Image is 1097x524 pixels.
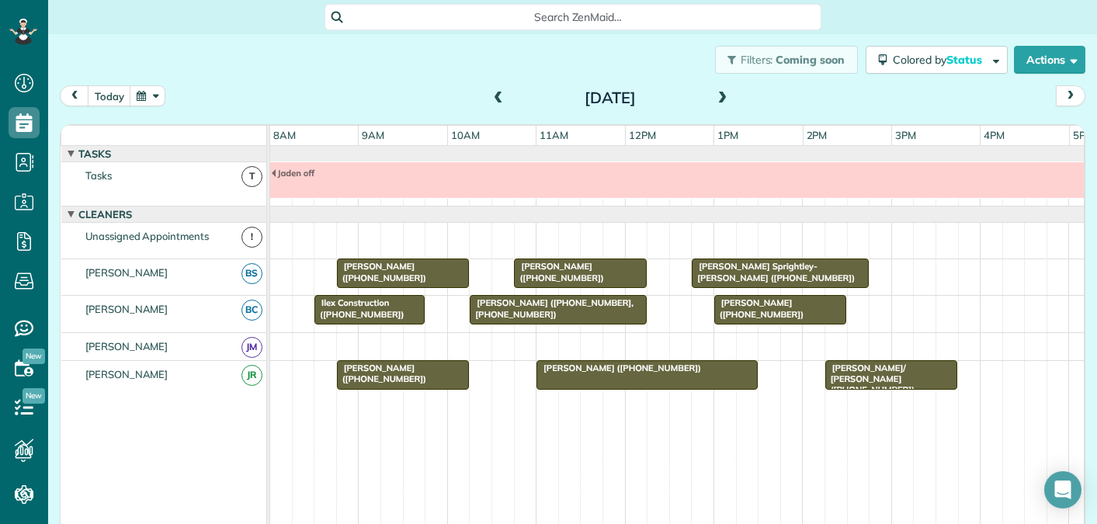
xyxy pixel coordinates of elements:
span: 2pm [804,129,831,141]
span: Jaden off [270,168,315,179]
span: New [23,388,45,404]
span: [PERSON_NAME] [82,266,172,279]
span: 1pm [714,129,741,141]
span: [PERSON_NAME] ([PHONE_NUMBER]) [336,261,427,283]
span: [PERSON_NAME] ([PHONE_NUMBER], [PHONE_NUMBER]) [469,297,634,319]
span: [PERSON_NAME] ([PHONE_NUMBER]) [536,363,702,373]
span: [PERSON_NAME]/ [PERSON_NAME] ([PHONE_NUMBER]) [824,363,915,396]
span: [PERSON_NAME] ([PHONE_NUMBER]) [336,363,427,384]
button: Actions [1014,46,1085,74]
span: BS [241,263,262,284]
span: 8am [270,129,299,141]
span: [PERSON_NAME] [82,340,172,352]
span: Status [946,53,984,67]
span: [PERSON_NAME] ([PHONE_NUMBER]) [713,297,804,319]
span: Unassigned Appointments [82,230,212,242]
button: Colored byStatus [866,46,1008,74]
span: [PERSON_NAME] Sprightley-[PERSON_NAME] ([PHONE_NUMBER]) [691,261,856,283]
span: Filters: [741,53,773,67]
button: prev [60,85,89,106]
span: Cleaners [75,208,135,220]
span: Ilex Construction ([PHONE_NUMBER]) [314,297,404,319]
span: 3pm [892,129,919,141]
span: 12pm [626,129,659,141]
span: 4pm [981,129,1008,141]
div: Open Intercom Messenger [1044,471,1081,508]
span: [PERSON_NAME] [82,303,172,315]
button: today [88,85,131,106]
span: Coming soon [776,53,845,67]
span: BC [241,300,262,321]
h2: [DATE] [513,89,707,106]
span: 11am [536,129,571,141]
span: [PERSON_NAME] [82,368,172,380]
span: Tasks [82,169,115,182]
span: 5pm [1070,129,1097,141]
span: 10am [448,129,483,141]
span: New [23,349,45,364]
span: 9am [359,129,387,141]
span: T [241,166,262,187]
button: next [1056,85,1085,106]
span: Colored by [893,53,988,67]
span: ! [241,227,262,248]
span: Tasks [75,147,114,160]
span: [PERSON_NAME] ([PHONE_NUMBER]) [513,261,604,283]
span: JR [241,365,262,386]
span: JM [241,337,262,358]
